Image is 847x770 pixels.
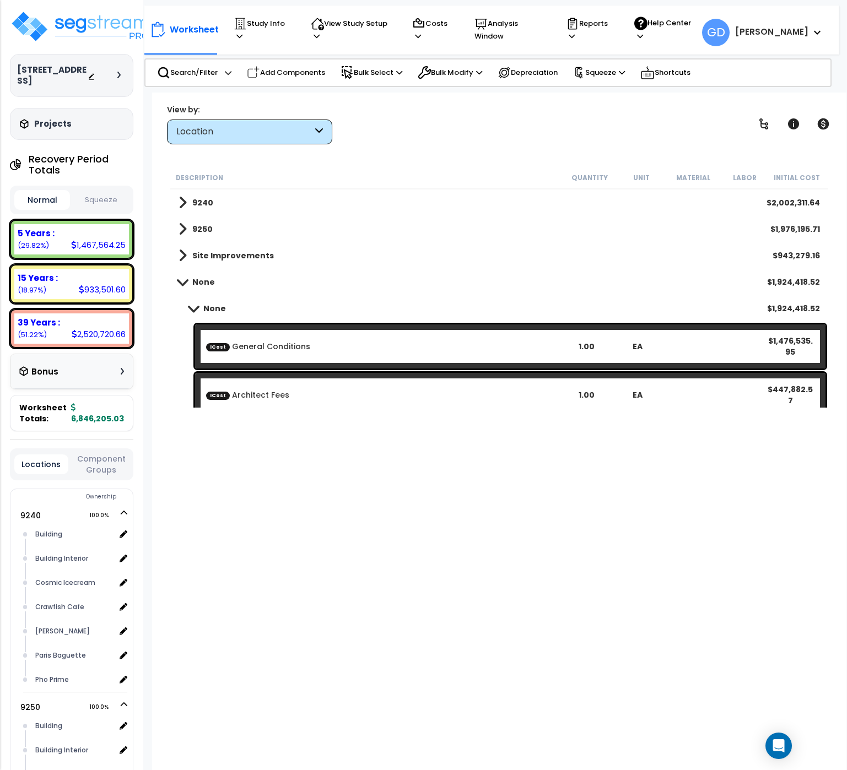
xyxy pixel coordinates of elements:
[89,509,118,522] span: 100.0%
[33,625,115,638] div: [PERSON_NAME]
[562,389,611,400] div: 1.00
[735,26,808,37] b: [PERSON_NAME]
[613,389,661,400] div: EA
[18,285,46,295] small: 18.96672271548812%
[192,276,215,288] b: None
[498,66,558,79] p: Depreciation
[33,719,115,733] div: Building
[17,64,88,86] h3: [STREET_ADDRESS]
[18,272,58,284] b: 15 Years :
[71,402,124,424] b: 6,846,205.03
[33,649,115,662] div: Paris Baguette
[18,241,49,250] small: 29.817714503020976%
[89,701,118,714] span: 100.0%
[79,284,126,295] div: 933,501.60
[157,66,218,79] p: Search/Filter
[71,239,126,251] div: 1,467,564.25
[766,384,814,406] div: $447,882.57
[10,10,153,43] img: logo_pro_r.png
[234,17,290,42] p: Study Info
[33,490,133,503] div: Ownership
[767,197,820,208] div: $2,002,311.64
[33,576,115,589] div: Cosmic Icecream
[18,330,47,339] small: 51.2155627814909%
[18,227,55,239] b: 5 Years :
[733,173,757,182] small: Labor
[176,126,312,138] div: Location
[770,224,820,235] div: $1,976,195.71
[14,190,70,210] button: Normal
[33,528,115,541] div: Building
[767,276,820,288] div: $1,924,418.52
[765,733,792,759] div: Open Intercom Messenger
[773,250,820,261] div: $943,279.16
[33,744,115,757] div: Building Interior
[73,191,128,210] button: Squeeze
[206,343,230,351] span: ICost
[676,173,710,182] small: Material
[571,173,608,182] small: Quantity
[634,17,696,42] p: Help Center
[14,454,68,474] button: Locations
[774,173,820,182] small: Initial Cost
[766,335,814,357] div: $1,476,535.95
[341,66,402,79] p: Bulk Select
[33,552,115,565] div: Building Interior
[167,104,332,115] div: View by:
[573,67,625,79] p: Squeeze
[192,250,274,261] b: Site Improvements
[31,367,58,377] h3: Bonus
[241,61,331,85] div: Add Components
[566,17,613,42] p: Reports
[613,341,661,352] div: EA
[33,600,115,614] div: Crawfish Cafe
[18,317,60,328] b: 39 Years :
[634,59,697,86] div: Shortcuts
[206,389,289,400] a: Custom Item
[203,303,226,314] b: None
[311,17,391,42] p: View Study Setup
[206,341,310,352] a: Custom Item
[29,154,133,176] h4: Recovery Period Totals
[20,702,40,713] a: 9250 100.0%
[19,402,67,424] span: Worksheet Totals:
[20,510,41,521] a: 9240 100.0%
[72,328,126,340] div: 2,520,720.66
[247,66,325,79] p: Add Components
[702,19,730,46] span: GD
[170,22,219,37] p: Worksheet
[492,61,564,85] div: Depreciation
[418,66,482,79] p: Bulk Modify
[74,453,129,476] button: Component Groups
[562,341,611,352] div: 1.00
[192,224,213,235] b: 9250
[192,197,213,208] b: 9240
[176,173,223,182] small: Description
[206,391,230,399] span: ICost
[633,173,650,182] small: Unit
[767,303,820,314] div: $1,924,418.52
[474,17,545,42] p: Analysis Window
[640,65,690,80] p: Shortcuts
[412,17,454,42] p: Costs
[33,673,115,686] div: Pho Prime
[34,118,72,129] h3: Projects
